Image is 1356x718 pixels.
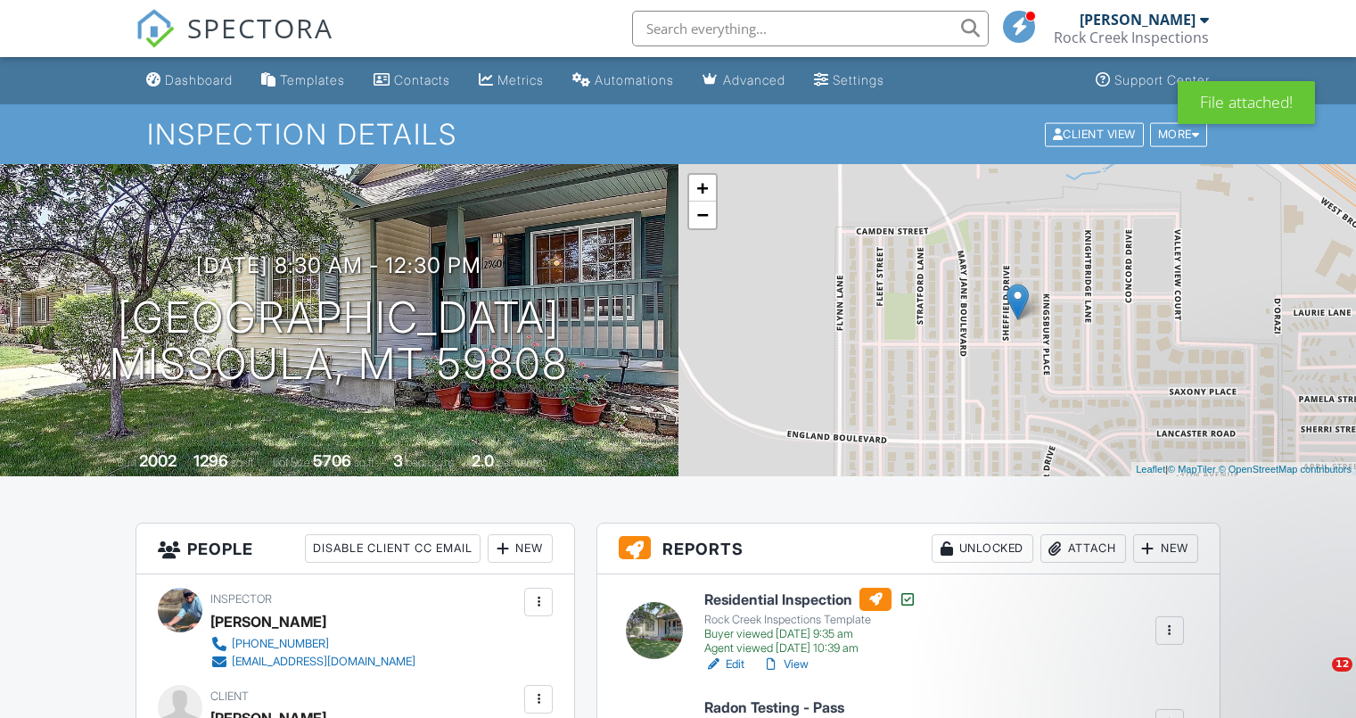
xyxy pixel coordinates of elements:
[704,627,916,641] div: Buyer viewed [DATE] 9:35 am
[1332,657,1352,672] span: 12
[187,9,333,46] span: SPECTORA
[597,524,1220,574] h3: Reports
[762,656,809,673] a: View
[689,202,716,228] a: Zoom out
[932,534,1033,563] div: Unlocked
[704,641,916,656] div: Agent viewed [DATE] 10:39 am
[366,64,457,97] a: Contacts
[254,64,352,97] a: Templates
[117,456,136,469] span: Built
[689,175,716,202] a: Zoom in
[595,72,674,87] div: Automations
[139,64,240,97] a: Dashboard
[354,456,376,469] span: sq.ft.
[704,613,916,627] div: Rock Creek Inspections Template
[305,534,481,563] div: Disable Client CC Email
[488,534,553,563] div: New
[232,637,329,651] div: [PHONE_NUMBER]
[1043,127,1148,140] a: Client View
[1089,64,1217,97] a: Support Center
[1150,122,1208,146] div: More
[110,294,568,389] h1: [GEOGRAPHIC_DATA] Missoula, MT 59808
[1054,29,1209,46] div: Rock Creek Inspections
[704,588,916,611] h6: Residential Inspection
[136,24,333,62] a: SPECTORA
[394,72,450,87] div: Contacts
[231,456,256,469] span: sq. ft.
[704,588,916,656] a: Residential Inspection Rock Creek Inspections Template Buyer viewed [DATE] 9:35 am Agent viewed [...
[393,451,403,470] div: 3
[147,119,1209,150] h1: Inspection Details
[193,451,228,470] div: 1296
[723,72,785,87] div: Advanced
[632,11,989,46] input: Search everything...
[313,451,351,470] div: 5706
[1045,122,1144,146] div: Client View
[406,456,455,469] span: bedrooms
[472,451,494,470] div: 2.0
[136,9,175,48] img: The Best Home Inspection Software - Spectora
[1080,11,1196,29] div: [PERSON_NAME]
[210,689,249,703] span: Client
[472,64,551,97] a: Metrics
[196,253,481,277] h3: [DATE] 8:30 am - 12:30 pm
[695,64,793,97] a: Advanced
[497,72,544,87] div: Metrics
[565,64,681,97] a: Automations (Basic)
[704,656,744,673] a: Edit
[704,700,953,716] h6: Radon Testing - Pass
[497,456,547,469] span: bathrooms
[232,655,415,669] div: [EMAIL_ADDRESS][DOMAIN_NAME]
[210,653,415,671] a: [EMAIL_ADDRESS][DOMAIN_NAME]
[210,608,326,635] div: [PERSON_NAME]
[1295,657,1338,700] iframe: Intercom live chat
[280,72,345,87] div: Templates
[807,64,892,97] a: Settings
[210,635,415,653] a: [PHONE_NUMBER]
[833,72,884,87] div: Settings
[210,592,272,606] span: Inspector
[139,451,177,470] div: 2002
[165,72,233,87] div: Dashboard
[1114,72,1210,87] div: Support Center
[273,456,310,469] span: Lot Size
[1178,81,1315,124] div: File attached!
[136,524,574,574] h3: People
